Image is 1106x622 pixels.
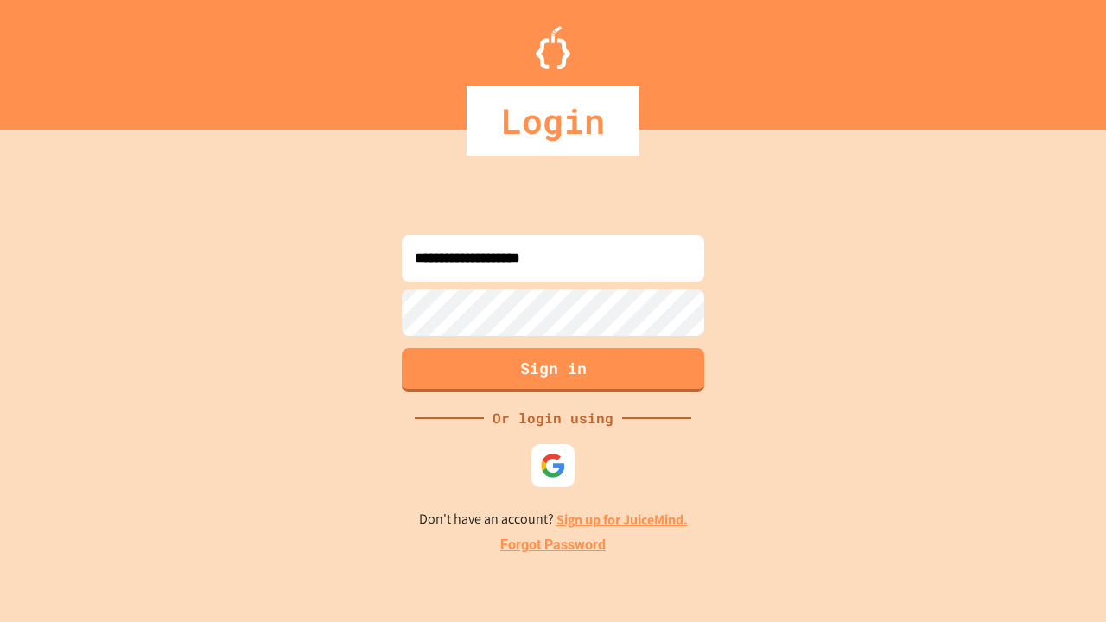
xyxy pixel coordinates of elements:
div: Or login using [484,408,622,428]
button: Sign in [402,348,704,392]
a: Forgot Password [500,535,606,555]
img: Logo.svg [536,26,570,69]
div: Login [467,86,639,155]
img: google-icon.svg [540,453,566,479]
a: Sign up for JuiceMind. [556,511,688,529]
p: Don't have an account? [419,509,688,530]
